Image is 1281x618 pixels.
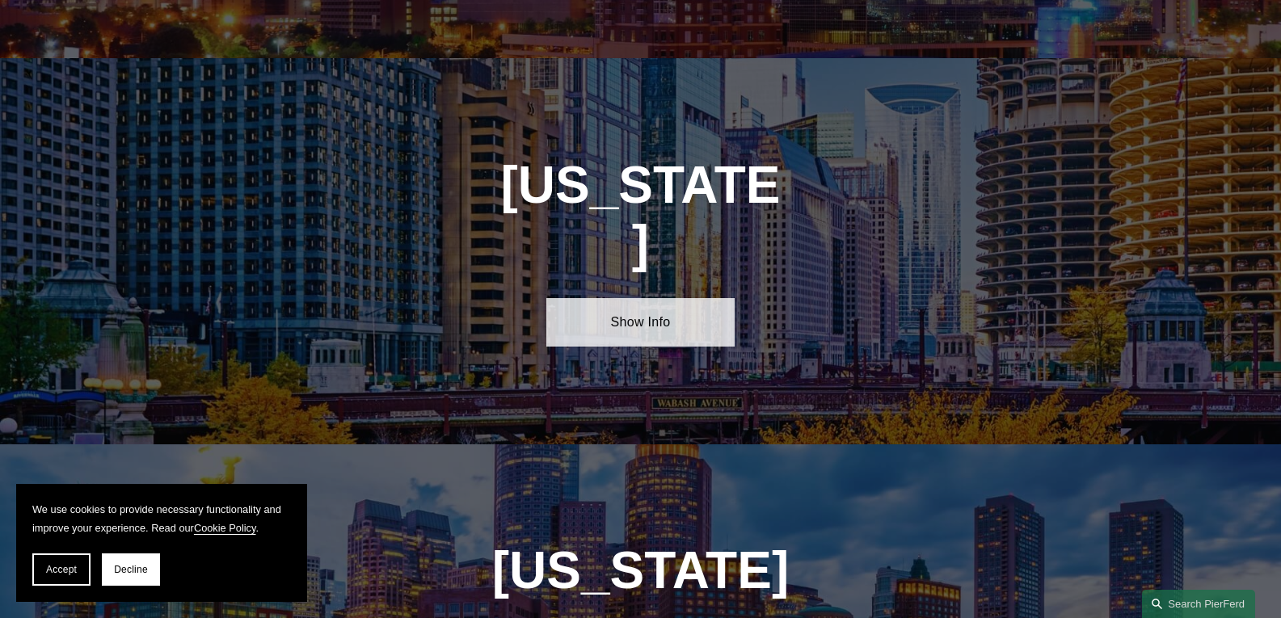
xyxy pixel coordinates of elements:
span: Decline [114,564,148,575]
section: Cookie banner [16,484,307,602]
span: Accept [46,564,77,575]
h1: [US_STATE] [405,541,876,600]
button: Accept [32,553,91,586]
a: Search this site [1142,590,1255,618]
a: Cookie Policy [194,522,256,534]
p: We use cookies to provide necessary functionality and improve your experience. Read our . [32,500,291,537]
a: Show Info [546,298,735,347]
h1: [US_STATE] [499,156,782,274]
button: Decline [102,553,160,586]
